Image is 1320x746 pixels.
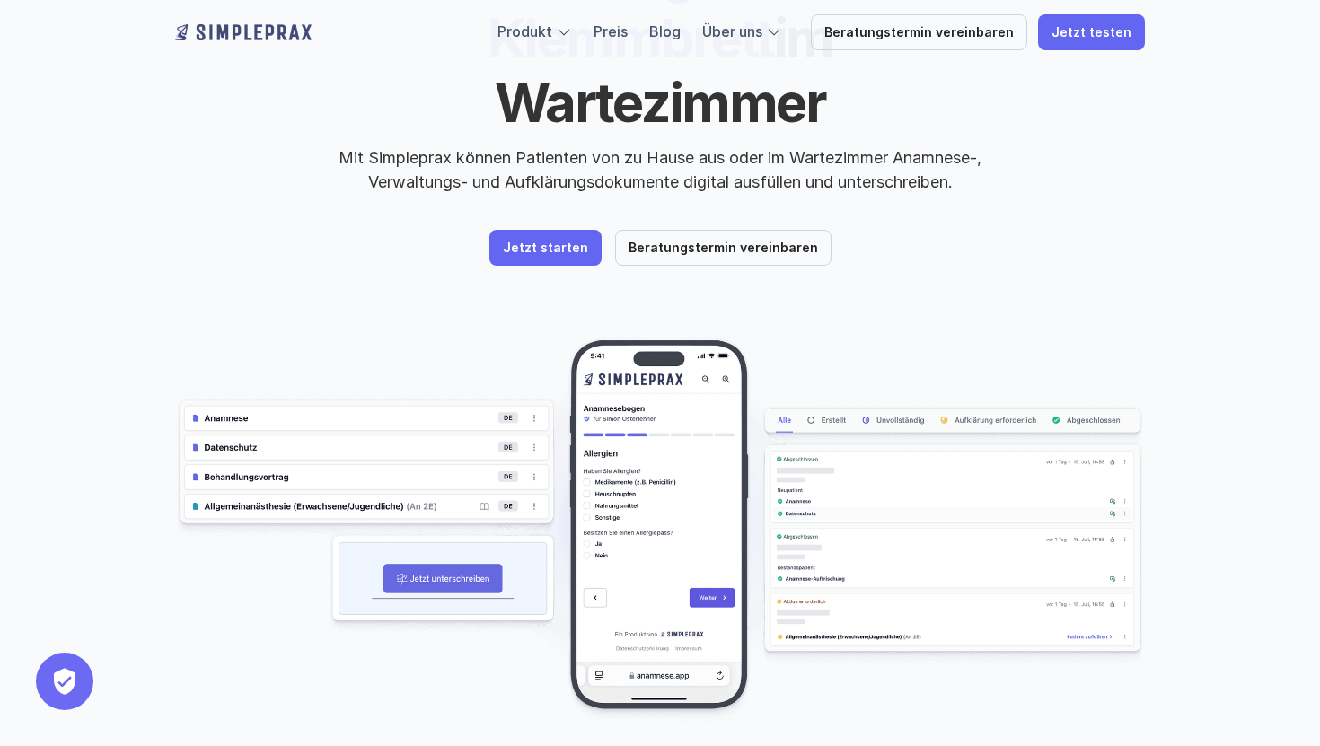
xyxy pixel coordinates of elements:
span: im Wartezimmer [495,5,843,135]
a: Preis [594,22,628,40]
a: Beratungstermin vereinbaren [615,230,832,266]
p: Beratungstermin vereinbaren [824,25,1014,40]
p: Mit Simpleprax können Patienten von zu Hause aus oder im Wartezimmer Anamnese-, Verwaltungs- und ... [323,145,997,194]
a: Jetzt starten [489,230,602,266]
a: Über uns [702,22,762,40]
p: Jetzt testen [1052,25,1131,40]
img: Beispielscreenshots aus der Simpleprax Anwendung [175,338,1145,724]
p: Jetzt starten [503,241,588,256]
p: Beratungstermin vereinbaren [629,241,818,256]
a: Jetzt testen [1038,14,1145,50]
a: Blog [649,22,681,40]
a: Beratungstermin vereinbaren [811,14,1027,50]
a: Produkt [497,22,552,40]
